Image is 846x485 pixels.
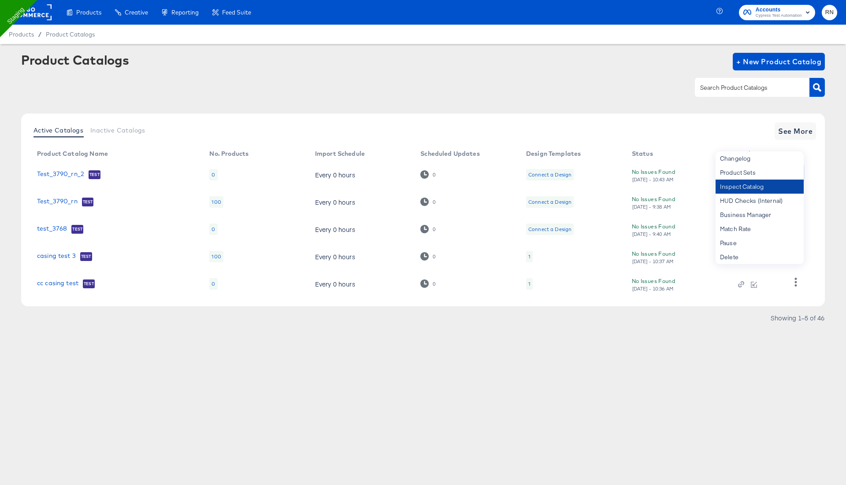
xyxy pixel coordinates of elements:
div: Connect a Design [528,171,571,178]
div: 0 [432,226,436,232]
div: Connect a Design [528,226,571,233]
button: See More [775,122,816,140]
div: Match Rate [716,222,804,236]
td: Every 0 hours [308,270,413,298]
div: Business Manager [716,208,804,222]
input: Search Product Catalogs [698,83,792,93]
td: Every 0 hours [308,243,413,270]
div: 0 [420,198,436,206]
div: Product Catalog Name [37,150,108,157]
span: RN [825,7,834,18]
a: test_3768 [37,225,67,234]
div: Product Catalogs [21,53,129,67]
div: Pause [716,236,804,250]
div: 0 [420,279,436,288]
div: 1 [526,278,533,290]
span: Test [89,171,100,178]
span: Test [83,280,95,287]
div: 1 [528,280,531,287]
div: 0 [432,172,436,178]
div: Showing 1–5 of 46 [770,315,825,321]
button: AccountsCypress Test Automation [739,5,815,20]
button: + New Product Catalog [733,53,825,70]
a: Test_3790_rn_2 [37,170,84,179]
a: Product Catalogs [46,31,95,38]
div: 0 [209,224,217,235]
button: RN [822,5,837,20]
div: 0 [209,278,217,290]
div: Connect a Design [526,196,574,208]
span: See More [778,125,813,137]
span: Test [71,226,83,233]
div: No. Products [209,150,249,157]
div: Product Sets [716,165,804,180]
span: Test [82,198,94,206]
span: Products [9,31,34,38]
div: 0 [420,225,436,233]
div: 0 [420,170,436,179]
td: Every 0 hours [308,188,413,216]
div: Delete [716,250,804,264]
div: Connect a Design [528,198,571,206]
div: Design Templates [526,150,581,157]
div: 0 [420,252,436,261]
span: + New Product Catalog [736,55,821,68]
div: 0 [209,169,217,180]
a: cc casing test [37,279,78,288]
div: 0 [432,281,436,287]
div: Connect a Design [526,169,574,180]
th: Action [731,147,781,161]
span: Inactive Catalogs [90,127,145,134]
span: Reporting [171,9,199,16]
div: 100 [209,196,223,208]
a: casing test 3 [37,252,76,261]
div: 1 [526,251,533,262]
a: Test_3790_rn [37,198,78,206]
span: Products [76,9,101,16]
th: Status [625,147,731,161]
div: HUD Checks (Internal) [716,194,804,208]
span: Cypress Test Automation [756,12,802,19]
div: 100 [209,251,223,262]
div: 0 [432,254,436,260]
span: Feed Suite [222,9,251,16]
th: More [781,147,814,161]
div: Import Schedule [315,150,365,157]
div: Scheduled Updates [420,150,480,157]
td: Every 0 hours [308,216,413,243]
div: 1 [528,253,531,260]
div: Inspect Catalog [716,180,804,194]
span: Test [80,253,92,260]
div: Changelog [716,151,804,165]
span: Creative [125,9,148,16]
div: 0 [432,199,436,205]
span: / [34,31,46,38]
span: Active Catalogs [33,127,83,134]
td: Every 0 hours [308,161,413,188]
div: Connect a Design [526,224,574,235]
span: Accounts [756,5,802,15]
